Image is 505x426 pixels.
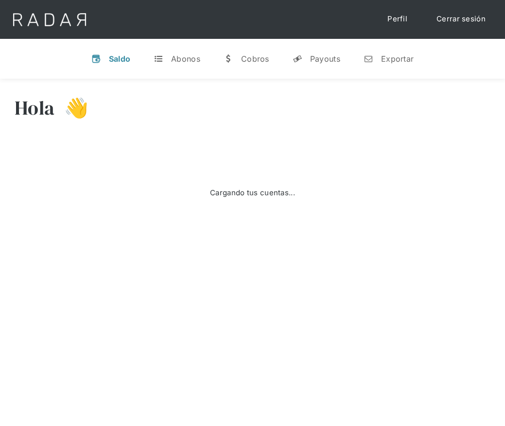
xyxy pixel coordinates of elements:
[224,54,233,64] div: w
[210,187,295,199] div: Cargando tus cuentas...
[171,54,200,64] div: Abonos
[91,54,101,64] div: v
[310,54,340,64] div: Payouts
[15,96,54,120] h3: Hola
[54,96,88,120] h3: 👋
[378,10,417,29] a: Perfil
[381,54,414,64] div: Exportar
[154,54,163,64] div: t
[364,54,373,64] div: n
[293,54,302,64] div: y
[241,54,269,64] div: Cobros
[109,54,131,64] div: Saldo
[427,10,495,29] a: Cerrar sesión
